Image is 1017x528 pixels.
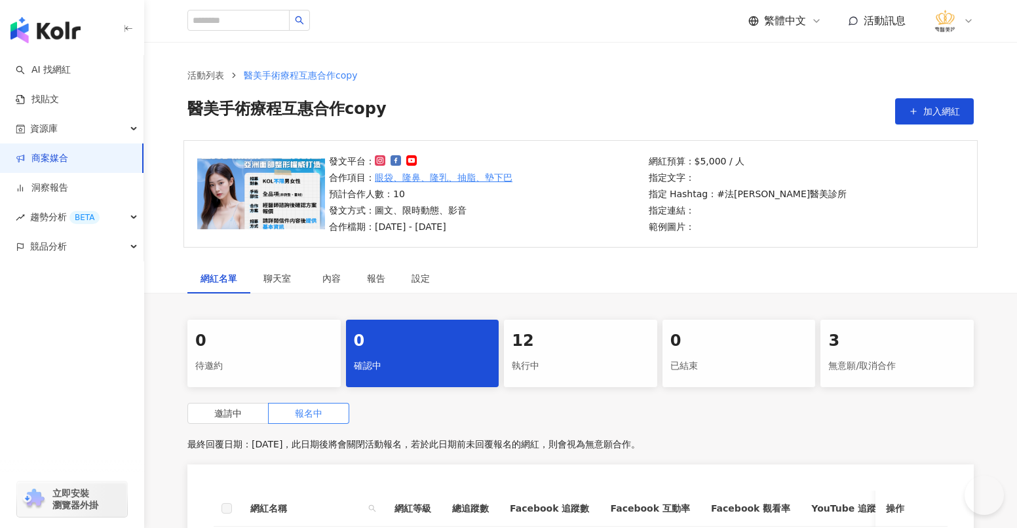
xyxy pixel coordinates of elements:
[442,491,499,527] th: 總追蹤數
[354,355,491,377] div: 確認中
[16,93,59,106] a: 找貼文
[366,499,379,518] span: search
[717,187,847,201] p: #法[PERSON_NAME]醫美診所
[21,489,47,510] img: chrome extension
[295,16,304,25] span: search
[16,152,68,165] a: 商案媒合
[250,501,363,516] span: 網紅名稱
[649,170,847,185] p: 指定文字：
[16,181,68,195] a: 洞察報告
[263,274,296,283] span: 聊天室
[649,219,847,234] p: 範例圖片：
[52,487,98,511] span: 立即安裝 瀏覽器外掛
[700,491,801,527] th: Facebook 觀看率
[828,330,966,352] div: 3
[499,491,600,527] th: Facebook 追蹤數
[187,98,387,124] span: 醫美手術療程互惠合作copy
[864,14,906,27] span: 活動訊息
[649,187,847,201] p: 指定 Hashtag：
[30,202,100,232] span: 趨勢分析
[329,170,512,185] p: 合作項目：
[295,408,322,419] span: 報名中
[828,355,966,377] div: 無意願/取消合作
[195,330,333,352] div: 0
[30,232,67,261] span: 競品分析
[322,271,341,286] div: 內容
[367,271,385,286] div: 報告
[649,203,847,217] p: 指定連結：
[801,491,896,527] th: YouTube 追蹤數
[197,159,325,229] img: 眼袋、隆鼻、隆乳、抽脂、墊下巴
[69,211,100,224] div: BETA
[649,154,847,168] p: 網紅預算：$5,000 / 人
[895,98,974,124] button: 加入網紅
[764,14,806,28] span: 繁體中文
[10,17,81,43] img: logo
[923,106,960,117] span: 加入網紅
[185,68,227,83] a: 活動列表
[244,70,357,81] span: 醫美手術療程互惠合作copy
[932,9,957,33] img: %E6%B3%95%E5%96%AC%E9%86%AB%E7%BE%8E%E8%A8%BA%E6%89%80_LOGO%20.png
[201,271,237,286] div: 網紅名單
[375,170,512,185] a: 眼袋、隆鼻、隆乳、抽脂、墊下巴
[875,491,948,527] th: 操作
[965,476,1004,515] iframe: Help Scout Beacon - Open
[214,408,242,419] span: 邀請中
[16,213,25,222] span: rise
[30,114,58,143] span: 資源庫
[16,64,71,77] a: searchAI 找網紅
[670,355,808,377] div: 已結束
[329,203,512,217] p: 發文方式：圖文、限時動態、影音
[354,330,491,352] div: 0
[329,154,512,168] p: 發文平台：
[329,187,512,201] p: 預計合作人數：10
[512,330,649,352] div: 12
[512,355,649,377] div: 執行中
[384,491,442,527] th: 網紅等級
[17,481,127,517] a: chrome extension立即安裝 瀏覽器外掛
[368,504,376,512] span: search
[187,434,974,454] p: 最終回覆日期：[DATE]，此日期後將會關閉活動報名，若於此日期前未回覆報名的網紅，則會視為無意願合作。
[600,491,700,527] th: Facebook 互動率
[670,330,808,352] div: 0
[412,271,430,286] div: 設定
[329,219,512,234] p: 合作檔期：[DATE] - [DATE]
[195,355,333,377] div: 待邀約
